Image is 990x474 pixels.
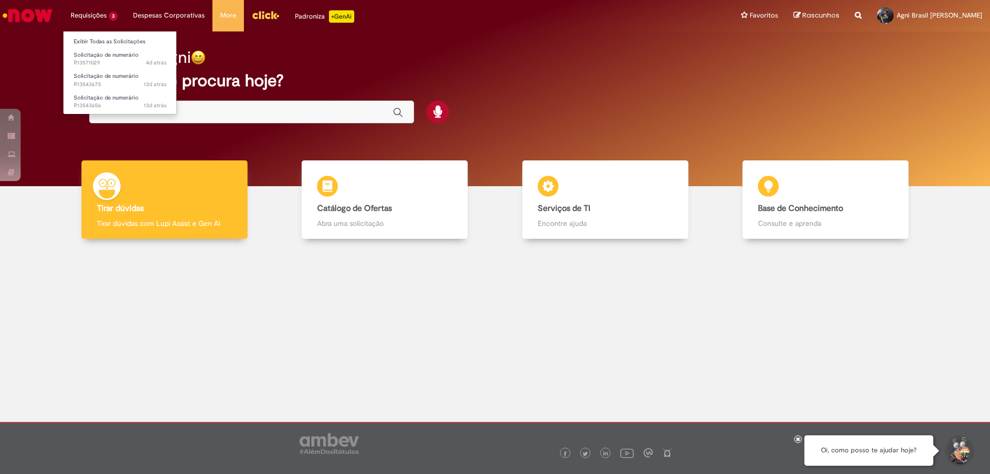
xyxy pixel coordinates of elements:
[802,10,839,20] span: Rascunhos
[275,160,496,239] a: Catálogo de Ofertas Abra uma solicitação
[63,31,177,115] ul: Requisições
[63,50,177,69] a: Aberto R13571029 : Solicitação de numerário
[220,10,236,21] span: More
[252,7,279,23] img: click_logo_yellow_360x200.png
[74,59,167,67] span: R13571029
[144,80,167,88] time: 17/09/2025 13:41:35
[74,102,167,110] span: R13543656
[89,72,901,90] h2: O que você procura hoje?
[538,218,673,228] p: Encontre ajuda
[329,10,354,23] p: +GenAi
[63,71,177,90] a: Aberto R13543675 : Solicitação de numerário
[538,203,590,214] b: Serviços de TI
[758,218,893,228] p: Consulte e aprenda
[620,446,634,460] img: logo_footer_youtube.png
[804,435,933,466] div: Oi, como posso te ajudar hoje?
[146,59,167,67] time: 26/09/2025 15:02:23
[144,80,167,88] span: 13d atrás
[74,51,139,59] span: Solicitação de numerário
[74,80,167,89] span: R13543675
[1,5,54,26] img: ServiceNow
[643,448,653,457] img: logo_footer_workplace.png
[317,218,452,228] p: Abra uma solicitação
[300,433,359,454] img: logo_footer_ambev_rotulo_gray.png
[897,11,982,20] span: Agni Brasil [PERSON_NAME]
[97,203,144,214] b: Tirar dúvidas
[750,10,778,21] span: Favoritos
[794,11,839,21] a: Rascunhos
[74,94,139,102] span: Solicitação de numerário
[944,435,975,466] button: Iniciar Conversa de Suporte
[63,92,177,111] a: Aberto R13543656 : Solicitação de numerário
[758,203,843,214] b: Base de Conhecimento
[563,451,568,456] img: logo_footer_facebook.png
[74,72,139,80] span: Solicitação de numerário
[71,10,107,21] span: Requisições
[495,160,716,239] a: Serviços de TI Encontre ajuda
[603,451,608,457] img: logo_footer_linkedin.png
[54,160,275,239] a: Tirar dúvidas Tirar dúvidas com Lupi Assist e Gen Ai
[144,102,167,109] span: 13d atrás
[295,10,354,23] div: Padroniza
[146,59,167,67] span: 4d atrás
[109,12,118,21] span: 3
[133,10,205,21] span: Despesas Corporativas
[63,36,177,47] a: Exibir Todas as Solicitações
[97,218,232,228] p: Tirar dúvidas com Lupi Assist e Gen Ai
[583,451,588,456] img: logo_footer_twitter.png
[191,50,206,65] img: happy-face.png
[144,102,167,109] time: 17/09/2025 13:35:57
[317,203,392,214] b: Catálogo de Ofertas
[716,160,936,239] a: Base de Conhecimento Consulte e aprenda
[663,448,672,457] img: logo_footer_naosei.png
